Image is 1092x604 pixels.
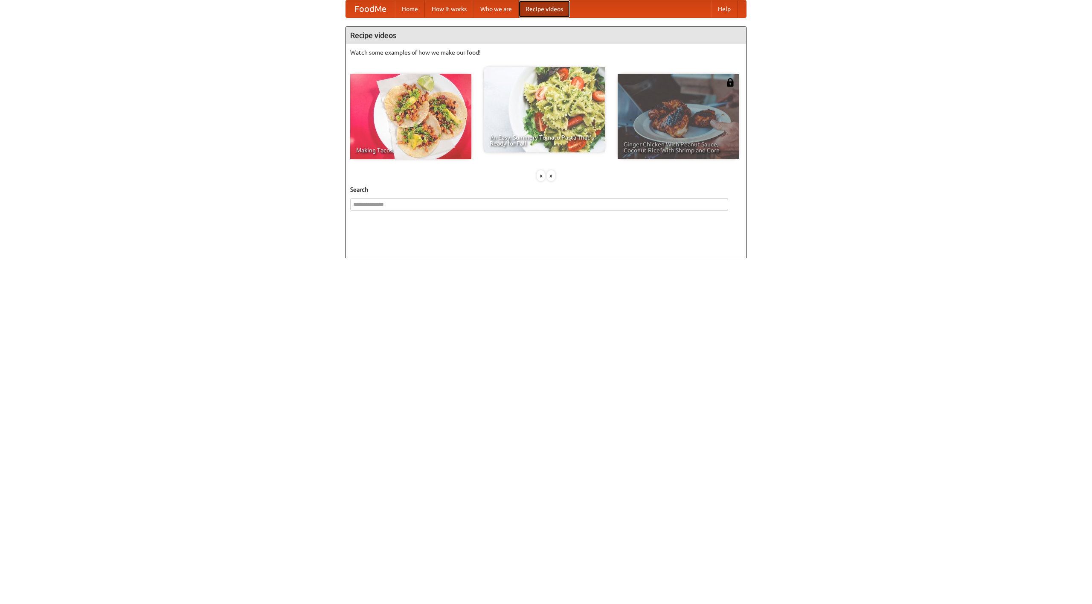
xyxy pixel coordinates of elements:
div: » [547,170,555,181]
img: 483408.png [726,78,735,87]
a: Making Tacos [350,74,471,159]
a: Recipe videos [519,0,570,18]
div: « [537,170,545,181]
a: An Easy, Summery Tomato Pasta That's Ready for Fall [484,67,605,152]
span: Making Tacos [356,147,465,153]
a: FoodMe [346,0,395,18]
a: Home [395,0,425,18]
h5: Search [350,185,742,194]
h4: Recipe videos [346,27,746,44]
span: An Easy, Summery Tomato Pasta That's Ready for Fall [490,134,599,146]
p: Watch some examples of how we make our food! [350,48,742,57]
a: Help [711,0,738,18]
a: Who we are [473,0,519,18]
a: How it works [425,0,473,18]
